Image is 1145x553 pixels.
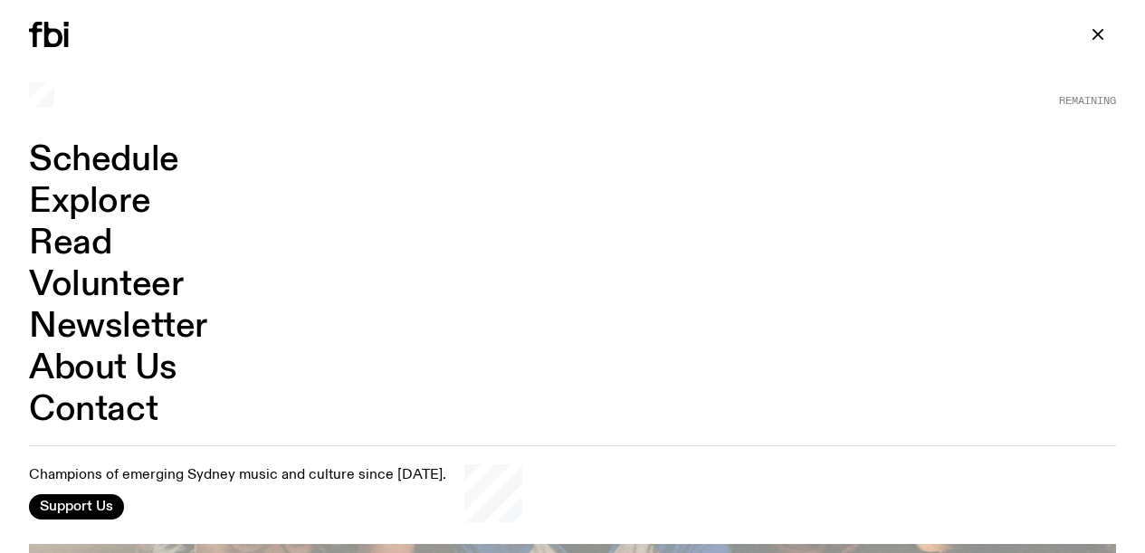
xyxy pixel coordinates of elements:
[29,185,150,219] a: Explore
[29,494,124,520] button: Support Us
[29,310,207,344] a: Newsletter
[29,268,183,302] a: Volunteer
[29,351,177,386] a: About Us
[40,499,113,515] span: Support Us
[29,393,157,427] a: Contact
[29,143,179,177] a: Schedule
[29,467,446,484] p: Champions of emerging Sydney music and culture since [DATE].
[1059,96,1116,106] span: Remaining
[29,226,111,261] a: Read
